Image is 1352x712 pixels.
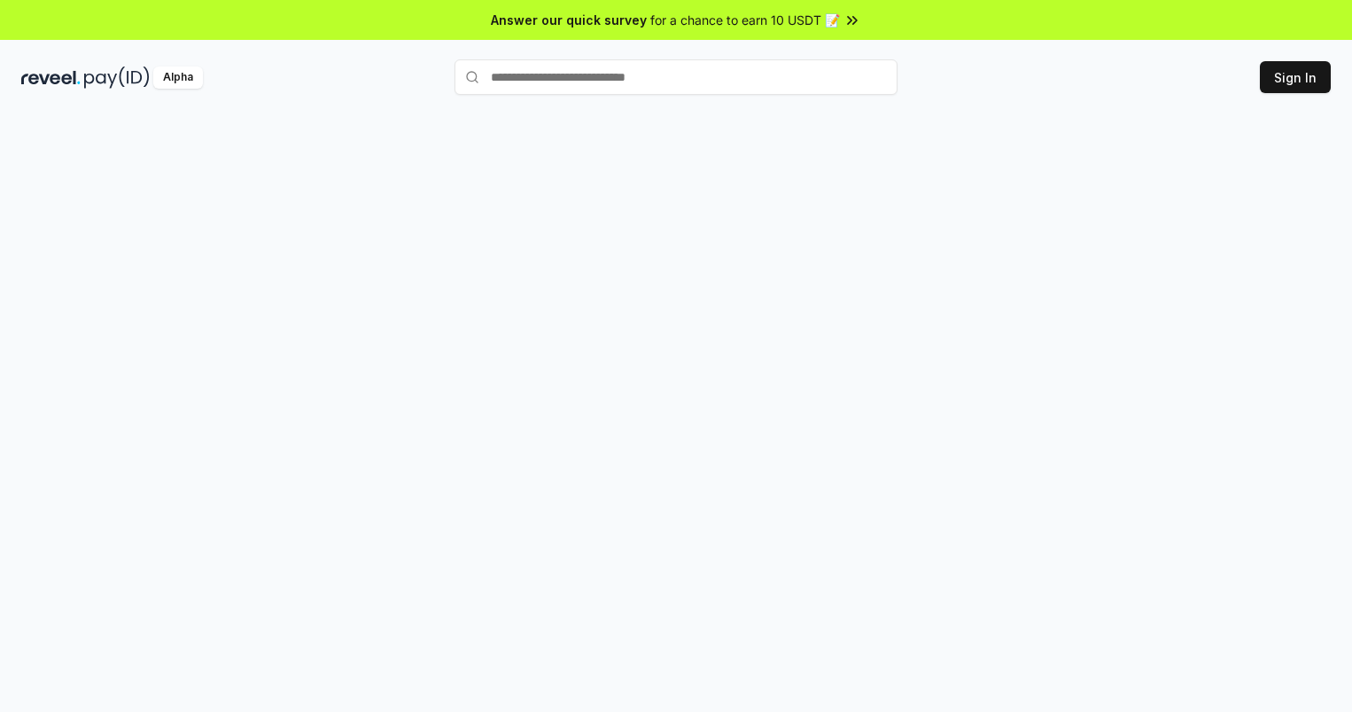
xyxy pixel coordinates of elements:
div: Alpha [153,67,203,89]
img: reveel_dark [21,67,81,89]
span: Answer our quick survey [491,11,647,29]
button: Sign In [1260,61,1331,93]
img: pay_id [84,67,150,89]
span: for a chance to earn 10 USDT 📝 [650,11,840,29]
